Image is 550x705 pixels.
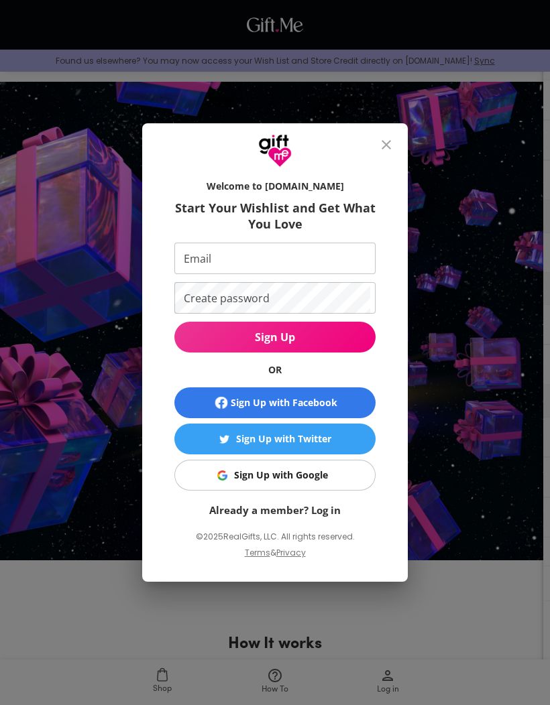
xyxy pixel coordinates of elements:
img: Sign Up with Google [217,470,227,480]
img: Sign Up with Twitter [219,434,229,444]
button: close [370,129,402,161]
a: Terms [245,547,270,558]
img: GiftMe Logo [258,134,292,168]
h6: Start Your Wishlist and Get What You Love [174,200,376,232]
h6: OR [174,363,376,377]
div: Sign Up with Facebook [231,395,337,410]
div: Sign Up with Twitter [236,432,331,446]
button: Sign Up with Facebook [174,387,376,418]
span: Sign Up [174,330,376,344]
button: Sign Up with TwitterSign Up with Twitter [174,424,376,454]
button: Sign Up [174,322,376,352]
h6: Welcome to [DOMAIN_NAME] [174,180,376,193]
a: Privacy [276,547,306,558]
p: & [270,546,276,571]
div: Sign Up with Google [234,468,328,483]
p: © 2025 RealGifts, LLC. All rights reserved. [174,528,376,546]
a: Already a member? Log in [209,503,341,517]
button: Sign Up with GoogleSign Up with Google [174,460,376,491]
